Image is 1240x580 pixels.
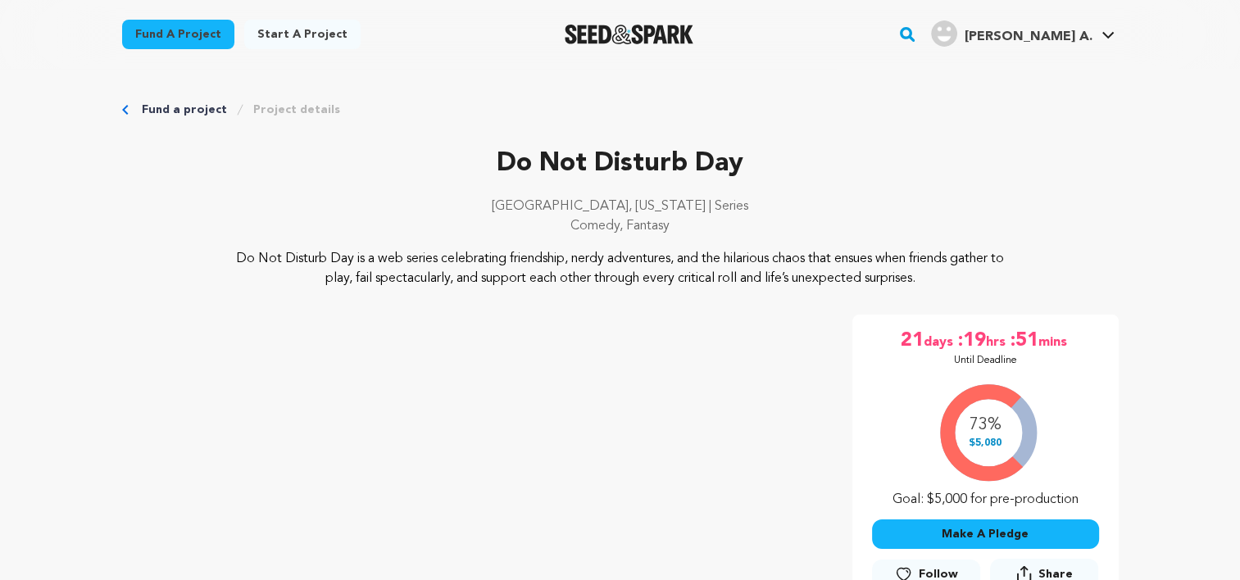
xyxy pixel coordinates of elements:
[122,216,1119,236] p: Comedy, Fantasy
[928,17,1118,52] span: Spurgin A.'s Profile
[1038,328,1070,354] span: mins
[964,30,1092,43] span: [PERSON_NAME] A.
[924,328,956,354] span: days
[931,20,1092,47] div: Spurgin A.'s Profile
[565,25,693,44] a: Seed&Spark Homepage
[122,144,1119,184] p: Do Not Disturb Day
[122,20,234,49] a: Fund a project
[928,17,1118,47] a: Spurgin A.'s Profile
[956,328,986,354] span: :19
[122,102,1119,118] div: Breadcrumb
[872,519,1099,549] button: Make A Pledge
[901,328,924,354] span: 21
[954,354,1017,367] p: Until Deadline
[986,328,1009,354] span: hrs
[244,20,361,49] a: Start a project
[565,25,693,44] img: Seed&Spark Logo Dark Mode
[1009,328,1038,354] span: :51
[221,249,1019,288] p: Do Not Disturb Day is a web series celebrating friendship, nerdy adventures, and the hilarious ch...
[253,102,340,118] a: Project details
[931,20,957,47] img: user.png
[122,197,1119,216] p: [GEOGRAPHIC_DATA], [US_STATE] | Series
[142,102,227,118] a: Fund a project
